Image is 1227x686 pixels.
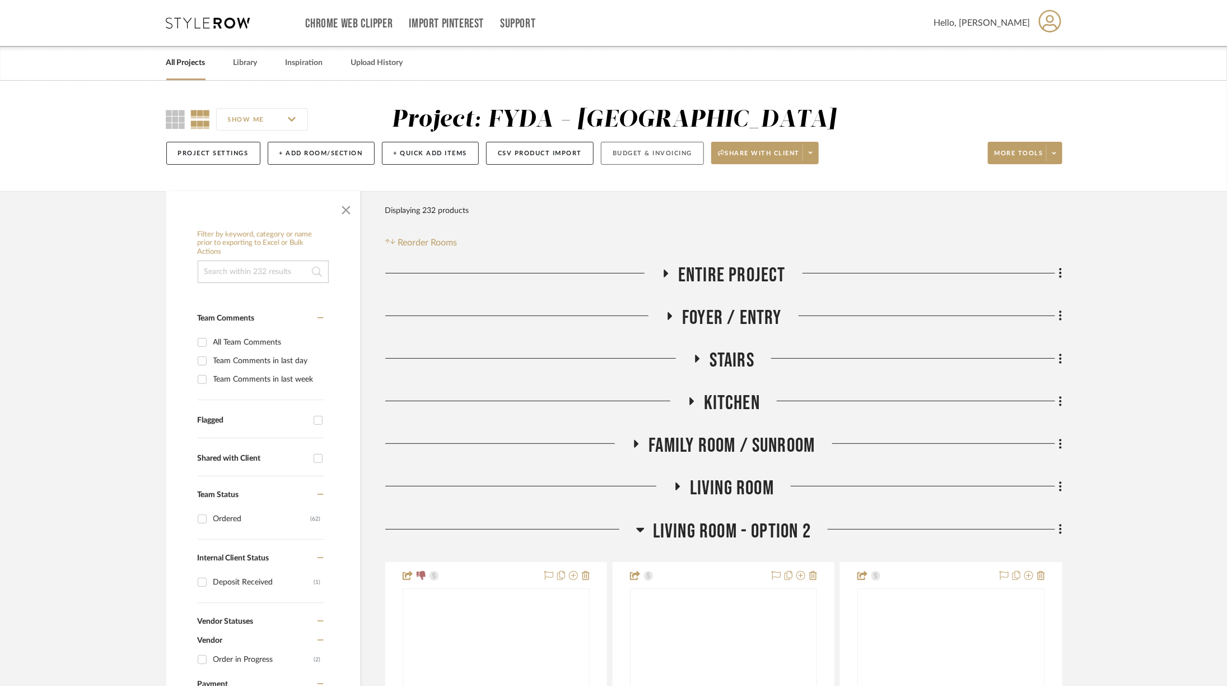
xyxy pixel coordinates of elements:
span: Stairs [710,349,754,373]
button: + Add Room/Section [268,142,375,165]
a: Chrome Web Clipper [306,19,393,29]
button: Project Settings [166,142,260,165]
div: Team Comments in last day [213,352,321,370]
span: Team Status [198,491,239,499]
div: Flagged [198,416,308,425]
a: Import Pinterest [409,19,484,29]
a: Upload History [351,55,403,71]
div: Deposit Received [213,573,314,591]
div: (1) [314,573,321,591]
span: Team Comments [198,314,255,322]
span: Reorder Rooms [398,236,457,249]
div: Team Comments in last week [213,370,321,388]
a: All Projects [166,55,206,71]
button: + Quick Add Items [382,142,479,165]
span: Family Room / Sunroom [649,434,815,458]
span: Kitchen [704,391,760,415]
span: Hello, [PERSON_NAME] [934,16,1030,30]
span: Vendor [198,637,223,645]
button: CSV Product Import [486,142,594,165]
a: Inspiration [286,55,323,71]
span: Foyer / Entry [682,306,782,330]
a: Library [234,55,258,71]
span: Entire Project [678,263,786,288]
button: Reorder Rooms [385,236,458,249]
span: More tools [995,149,1043,166]
div: Order in Progress [213,651,314,669]
div: Displaying 232 products [385,200,469,222]
div: All Team Comments [213,333,321,351]
button: Close [335,197,357,219]
a: Support [500,19,535,29]
div: (62) [311,510,321,528]
span: Internal Client Status [198,554,269,562]
div: Shared with Client [198,454,308,463]
input: Search within 232 results [198,261,329,283]
span: Share with client [718,149,800,166]
button: Budget & Invoicing [601,142,704,165]
span: Vendor Statuses [198,618,254,625]
div: Project: FYDA - [GEOGRAPHIC_DATA] [391,108,837,132]
button: More tools [988,142,1062,164]
div: Ordered [213,510,311,528]
h6: Filter by keyword, category or name prior to exporting to Excel or Bulk Actions [198,230,329,257]
span: Living Room [690,476,774,500]
button: Share with client [711,142,819,164]
div: (2) [314,651,321,669]
span: Living Room - Option 2 [653,520,811,544]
